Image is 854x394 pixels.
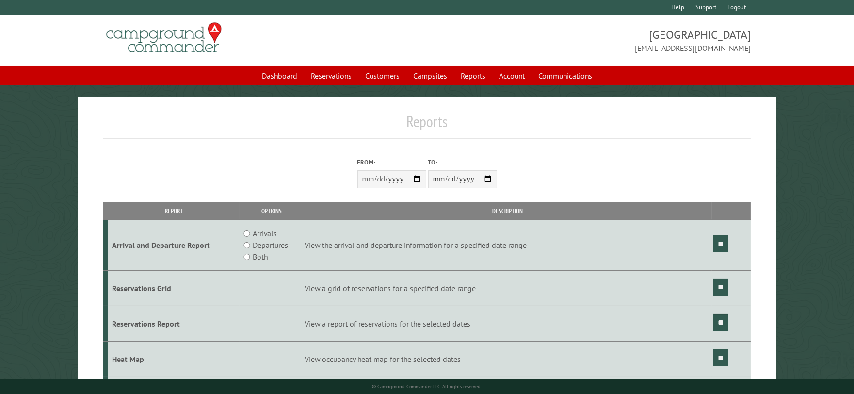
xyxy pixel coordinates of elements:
[428,158,497,167] label: To:
[103,19,225,57] img: Campground Commander
[303,202,711,219] th: Description
[532,66,598,85] a: Communications
[253,228,277,239] label: Arrivals
[407,66,453,85] a: Campsites
[108,271,240,306] td: Reservations Grid
[427,27,751,54] span: [GEOGRAPHIC_DATA] [EMAIL_ADDRESS][DOMAIN_NAME]
[240,202,303,219] th: Options
[253,251,268,263] label: Both
[305,66,357,85] a: Reservations
[357,158,426,167] label: From:
[108,306,240,341] td: Reservations Report
[256,66,303,85] a: Dashboard
[303,306,711,341] td: View a report of reservations for the selected dates
[303,271,711,306] td: View a grid of reservations for a specified date range
[303,220,711,271] td: View the arrival and departure information for a specified date range
[303,341,711,377] td: View occupancy heat map for the selected dates
[108,341,240,377] td: Heat Map
[108,220,240,271] td: Arrival and Departure Report
[103,112,750,139] h1: Reports
[359,66,405,85] a: Customers
[372,383,482,390] small: © Campground Commander LLC. All rights reserved.
[253,239,288,251] label: Departures
[493,66,531,85] a: Account
[108,202,240,219] th: Report
[455,66,491,85] a: Reports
